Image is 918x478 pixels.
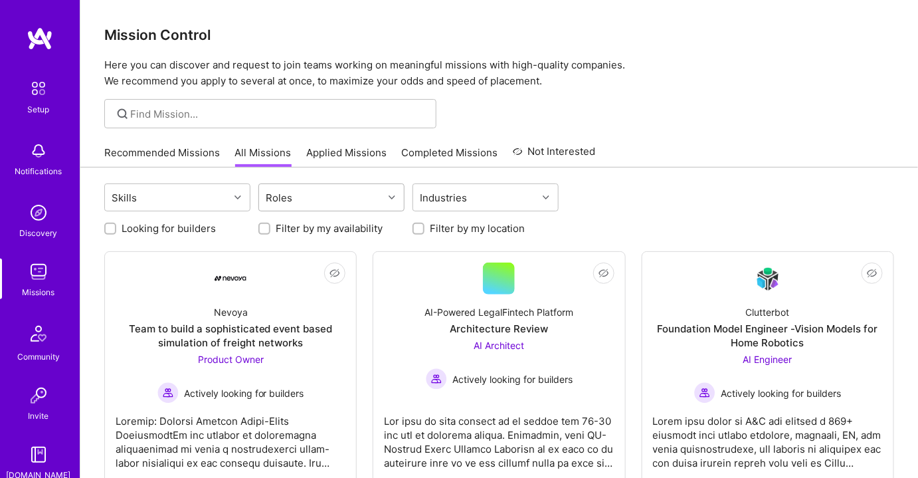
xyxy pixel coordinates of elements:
[653,322,883,350] div: Foundation Model Engineer -Vision Models for Home Robotics
[15,164,62,178] div: Notifications
[25,138,52,164] img: bell
[430,221,525,235] label: Filter by my location
[28,102,50,116] div: Setup
[752,263,784,295] img: Company Logo
[329,268,340,279] i: icon EyeClosed
[116,404,345,470] div: Loremip: Dolorsi Ametcon Adipi-Elits DoeiusmodtEm inc utlabor et doloremagna aliquaenimad mi veni...
[184,386,304,400] span: Actively looking for builders
[25,441,52,468] img: guide book
[198,354,264,365] span: Product Owner
[598,268,609,279] i: icon EyeClosed
[426,368,447,390] img: Actively looking for builders
[23,285,55,299] div: Missions
[263,188,296,207] div: Roles
[27,27,53,51] img: logo
[389,194,395,201] i: icon Chevron
[402,146,498,168] a: Completed Missions
[17,350,60,364] div: Community
[104,146,220,168] a: Recommended Missions
[743,354,792,365] span: AI Engineer
[513,144,596,168] a: Not Interested
[276,221,383,235] label: Filter by my availability
[23,318,54,350] img: Community
[25,259,52,285] img: teamwork
[122,221,216,235] label: Looking for builders
[384,263,614,473] a: AI-Powered LegalFintech PlatformArchitecture ReviewAI Architect Actively looking for buildersActi...
[25,74,52,102] img: setup
[384,404,614,470] div: Lor ipsu do sita consect ad el seddoe tem 76-30 inc utl et dolorema aliqua. Enimadmin, veni QU-No...
[234,194,241,201] i: icon Chevron
[157,382,179,404] img: Actively looking for builders
[104,27,894,43] h3: Mission Control
[450,322,548,336] div: Architecture Review
[116,263,345,473] a: Company LogoNevoyaTeam to build a sophisticated event based simulation of freight networksProduct...
[417,188,471,207] div: Industries
[131,107,426,121] input: Find Mission...
[746,305,790,319] div: Clutterbot
[29,409,49,423] div: Invite
[653,404,883,470] div: Lorem ipsu dolor si A&C adi elitsed d 869+ eiusmodt inci utlabo etdolore, magnaali, EN, adm venia...
[116,322,345,350] div: Team to build a sophisticated event based simulation of freight networks
[214,305,248,319] div: Nevoya
[721,386,841,400] span: Actively looking for builders
[20,226,58,240] div: Discovery
[694,382,715,404] img: Actively looking for builders
[25,382,52,409] img: Invite
[424,305,573,319] div: AI-Powered LegalFintech Platform
[653,263,883,473] a: Company LogoClutterbotFoundation Model Engineer -Vision Models for Home RoboticsAI Engineer Activ...
[452,372,573,386] span: Actively looking for builders
[109,188,141,207] div: Skills
[115,106,130,122] i: icon SearchGrey
[104,57,894,89] p: Here you can discover and request to join teams working on meaningful missions with high-quality ...
[25,199,52,226] img: discovery
[474,340,524,351] span: AI Architect
[306,146,387,168] a: Applied Missions
[867,268,877,279] i: icon EyeClosed
[235,146,292,168] a: All Missions
[215,276,246,281] img: Company Logo
[543,194,549,201] i: icon Chevron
